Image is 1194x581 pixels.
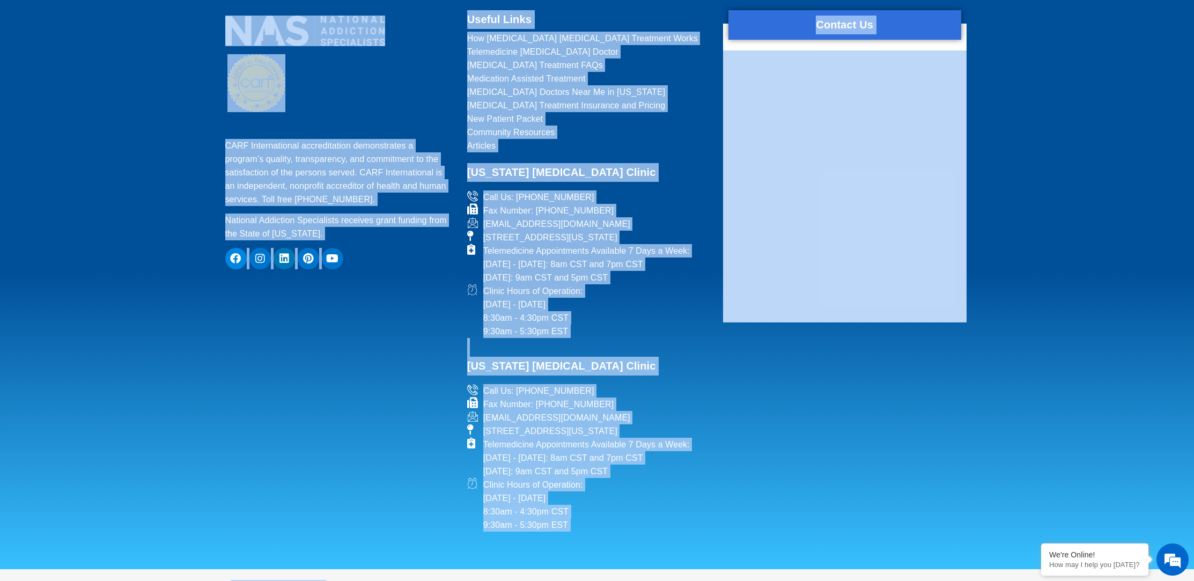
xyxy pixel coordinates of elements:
[481,411,630,424] span: [EMAIL_ADDRESS][DOMAIN_NAME]
[467,112,543,126] span: New Patient Packet
[1049,550,1140,559] div: We're Online!
[467,32,710,45] a: How [MEDICAL_DATA] [MEDICAL_DATA] Treatment Works
[467,139,710,152] a: Articles
[467,99,710,112] a: [MEDICAL_DATA] Treatment Insurance and Pricing
[467,85,710,99] a: [MEDICAL_DATA] Doctors Near Me in [US_STATE]
[481,478,583,532] span: Clinic Hours of Operation: [DATE] - [DATE] 8:30am - 4:30pm CST 9:30am - 5:30pm EST
[467,384,710,398] a: Call Us: [PHONE_NUMBER]
[225,214,454,240] p: National Addiction Specialists receives grant funding from the State of [US_STATE].
[467,58,603,72] span: [MEDICAL_DATA] Treatment FAQs
[1049,561,1140,569] p: How may I help you today?
[467,99,666,112] span: [MEDICAL_DATA] Treatment Insurance and Pricing
[481,244,690,284] span: Telemedicine Appointments Available 7 Days a Week: [DATE] - [DATE]: 8am CST and 7pm CST [DATE]: 9...
[481,204,614,217] span: Fax Number: [PHONE_NUMBER]
[728,16,961,34] h2: Contact Us
[467,85,666,99] span: [MEDICAL_DATA] Doctors Near Me in [US_STATE]
[225,139,454,206] p: CARF International accreditation demonstrates a program’s quality, transparency, and commitment t...
[481,284,583,338] span: Clinic Hours of Operation: [DATE] - [DATE] 8:30am - 4:30pm CST 9:30am - 5:30pm EST
[227,54,285,112] img: CARF Seal
[481,231,617,244] span: [STREET_ADDRESS][US_STATE]
[481,384,594,398] span: Call Us: [PHONE_NUMBER]
[12,55,28,71] div: Navigation go back
[467,45,710,58] a: Telemedicine [MEDICAL_DATA] Doctor
[467,126,710,139] a: Community Resources
[62,135,148,244] span: We're online!
[723,50,967,319] iframe: website contact us form
[467,45,618,58] span: Telemedicine [MEDICAL_DATA] Doctor
[467,72,586,85] span: Medication Assisted Treatment
[225,16,385,46] img: national addiction specialists online suboxone doctors clinic for opioid addiction treatment
[481,398,614,411] span: Fax Number: [PHONE_NUMBER]
[481,190,594,204] span: Call Us: [PHONE_NUMBER]
[467,204,710,217] a: Fax Number: [PHONE_NUMBER]
[481,438,690,478] span: Telemedicine Appointments Available 7 Days a Week: [DATE] - [DATE]: 8am CST and 7pm CST [DATE]: 9...
[467,163,710,182] h2: [US_STATE] [MEDICAL_DATA] Clinic
[481,217,630,231] span: [EMAIL_ADDRESS][DOMAIN_NAME]
[467,398,710,411] a: Fax Number: [PHONE_NUMBER]
[481,424,617,438] span: [STREET_ADDRESS][US_STATE]
[72,56,196,70] div: Chat with us now
[5,293,204,330] textarea: Type your message and hit 'Enter'
[467,112,710,126] a: New Patient Packet
[467,139,496,152] span: Articles
[467,126,555,139] span: Community Resources
[467,72,710,85] a: Medication Assisted Treatment
[467,338,710,376] h2: [US_STATE] [MEDICAL_DATA] Clinic
[467,58,710,72] a: [MEDICAL_DATA] Treatment FAQs
[723,24,967,322] div: form widget
[467,10,710,29] h2: Useful Links
[467,32,698,45] span: How [MEDICAL_DATA] [MEDICAL_DATA] Treatment Works
[176,5,202,31] div: Minimize live chat window
[467,190,710,204] a: Call Us: [PHONE_NUMBER]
